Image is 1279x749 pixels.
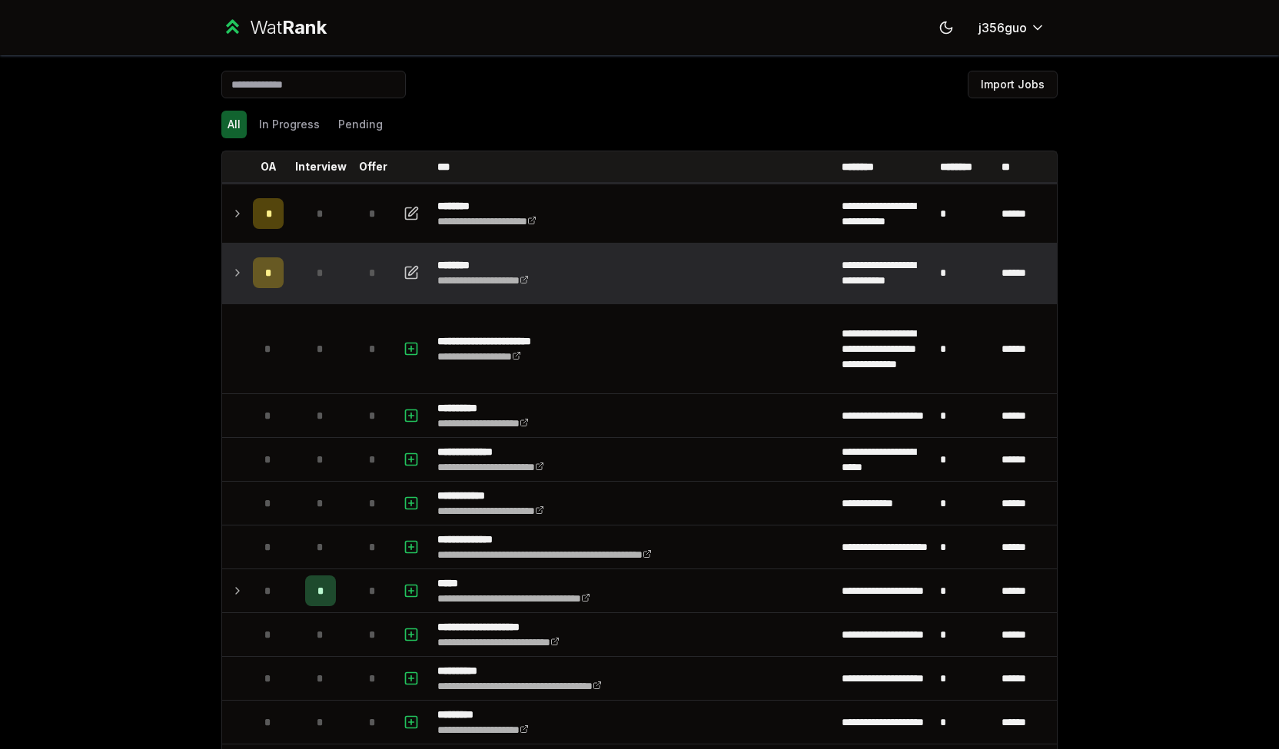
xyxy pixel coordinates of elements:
div: Wat [250,15,327,40]
p: Interview [295,159,347,174]
button: All [221,111,247,138]
button: Pending [332,111,389,138]
p: Offer [359,159,387,174]
button: j356guo [966,14,1058,41]
a: WatRank [221,15,327,40]
span: Rank [282,16,327,38]
span: j356guo [978,18,1027,37]
p: OA [261,159,277,174]
button: Import Jobs [968,71,1058,98]
button: In Progress [253,111,326,138]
